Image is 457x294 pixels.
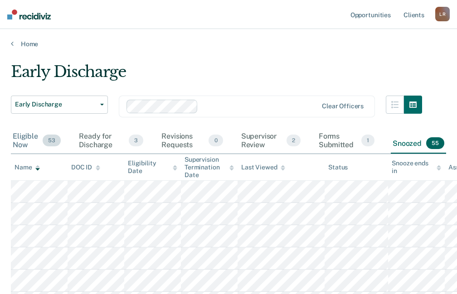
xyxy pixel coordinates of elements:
[392,159,441,175] div: Snooze ends in
[287,135,301,146] span: 2
[128,159,177,175] div: Eligibility Date
[160,128,224,154] div: Revisions Requests0
[11,63,422,88] div: Early Discharge
[7,10,51,19] img: Recidiviz
[129,135,143,146] span: 3
[11,128,63,154] div: Eligible Now53
[11,40,446,48] a: Home
[361,135,374,146] span: 1
[241,164,285,171] div: Last Viewed
[435,7,450,21] div: L R
[426,137,444,149] span: 55
[15,164,40,171] div: Name
[435,7,450,21] button: LR
[239,128,302,154] div: Supervisor Review2
[317,128,376,154] div: Forms Submitted1
[391,134,446,154] div: Snoozed55
[77,128,145,154] div: Ready for Discharge3
[11,96,108,114] button: Early Discharge
[209,135,223,146] span: 0
[322,102,364,110] div: Clear officers
[71,164,100,171] div: DOC ID
[185,156,234,178] div: Supervision Termination Date
[43,135,61,146] span: 53
[328,164,348,171] div: Status
[15,101,97,108] span: Early Discharge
